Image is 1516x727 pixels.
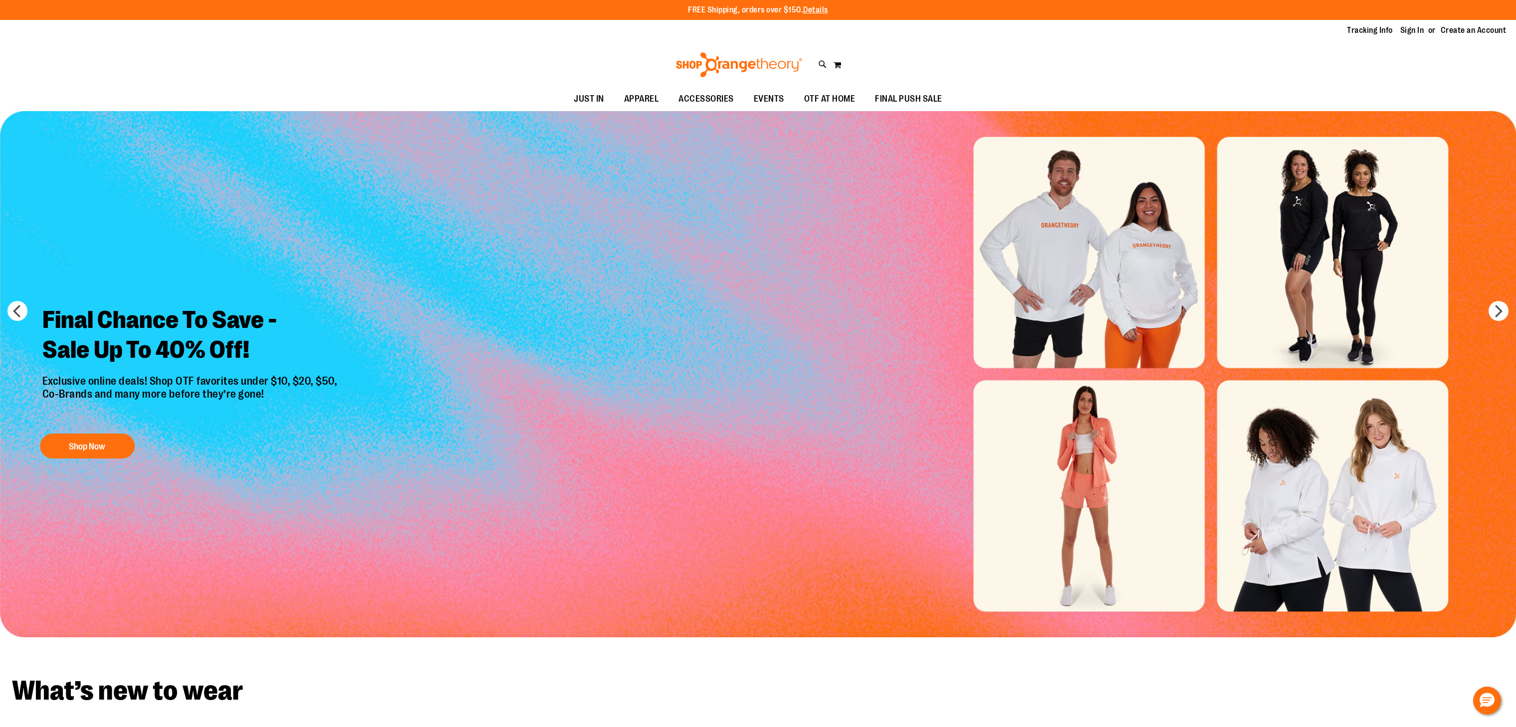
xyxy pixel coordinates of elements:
[1441,25,1507,36] a: Create an Account
[35,297,347,375] h2: Final Chance To Save - Sale Up To 40% Off!
[678,88,734,110] span: ACCESSORIES
[804,88,855,110] span: OTF AT HOME
[12,677,1504,705] h2: What’s new to wear
[614,88,669,111] a: APPAREL
[7,301,27,321] button: prev
[865,88,952,111] a: FINAL PUSH SALE
[40,434,135,458] button: Shop Now
[1473,687,1501,715] button: Hello, have a question? Let’s chat.
[669,88,744,111] a: ACCESSORIES
[744,88,794,111] a: EVENTS
[1489,301,1509,321] button: next
[754,88,784,110] span: EVENTS
[574,88,604,110] span: JUST IN
[1400,25,1424,36] a: Sign In
[35,375,347,424] p: Exclusive online deals! Shop OTF favorites under $10, $20, $50, Co-Brands and many more before th...
[624,88,659,110] span: APPAREL
[875,88,942,110] span: FINAL PUSH SALE
[794,88,865,111] a: OTF AT HOME
[564,88,614,111] a: JUST IN
[674,52,804,77] img: Shop Orangetheory
[803,5,828,14] a: Details
[1347,25,1393,36] a: Tracking Info
[688,4,828,16] p: FREE Shipping, orders over $150.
